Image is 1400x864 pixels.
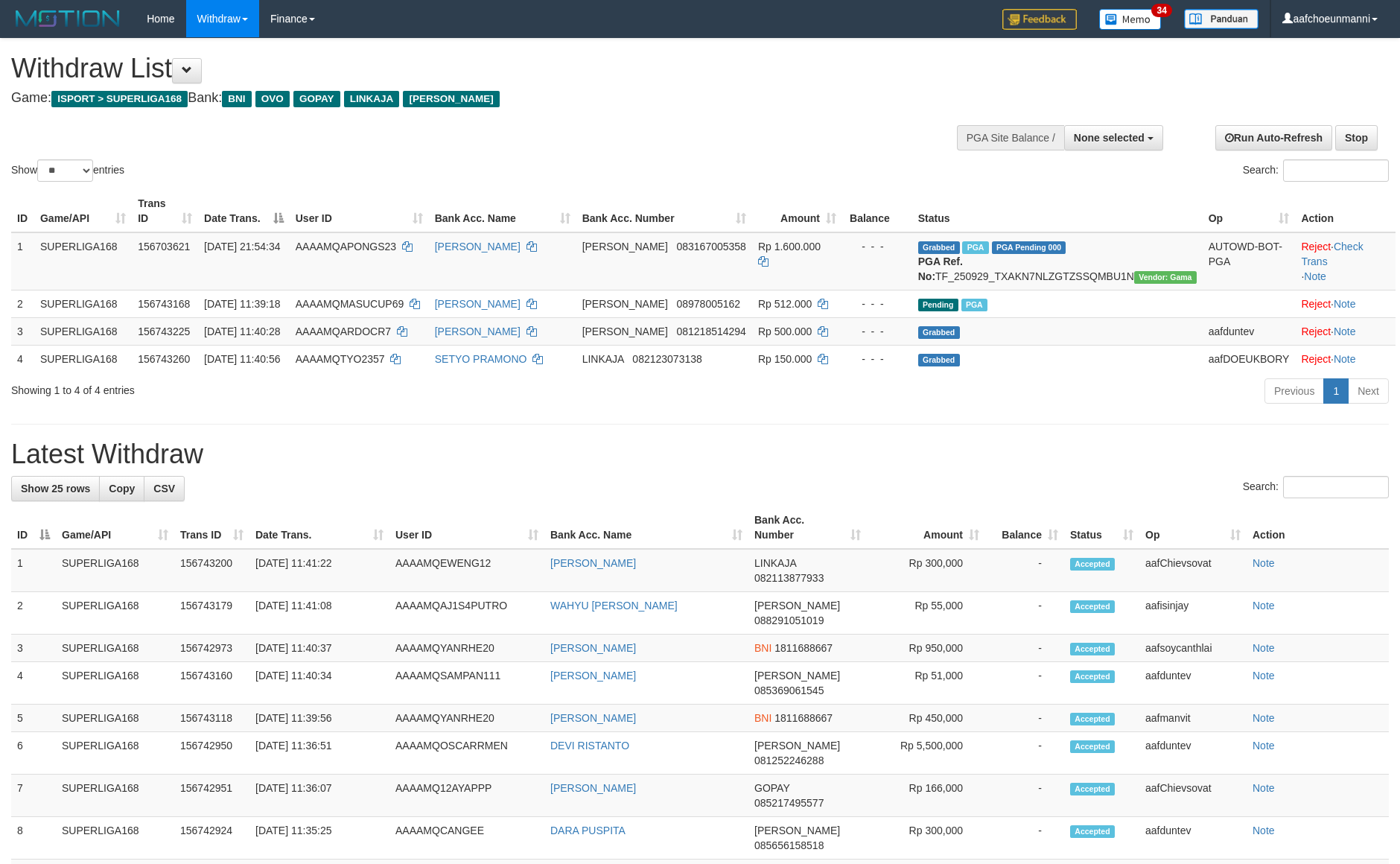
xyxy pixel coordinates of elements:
[174,549,249,592] td: 156743200
[249,635,389,662] td: [DATE] 11:40:37
[293,91,340,107] span: GOPAY
[867,817,985,860] td: Rp 300,000
[985,775,1064,817] td: -
[204,241,280,252] span: [DATE] 21:54:34
[758,241,821,252] span: Rp 1.600.000
[56,705,174,732] td: SUPERLIGA168
[138,241,190,252] span: 156703621
[912,190,1203,232] th: Status
[582,298,668,310] span: [PERSON_NAME]
[1243,476,1389,498] label: Search:
[34,345,132,372] td: SUPERLIGA168
[56,506,174,549] th: Game/API: activate to sort column ascending
[754,839,824,851] span: Copy 085656158518 to clipboard
[754,557,796,569] span: LINKAJA
[1304,270,1326,282] a: Note
[848,324,906,339] div: - - -
[34,290,132,317] td: SUPERLIGA168
[985,635,1064,662] td: -
[296,325,391,337] span: AAAAMQARDOCR7
[1295,290,1396,317] td: ·
[582,353,624,365] span: LINKAJA
[174,775,249,817] td: 156742951
[754,600,840,612] span: [PERSON_NAME]
[34,190,132,232] th: Game/API: activate to sort column ascending
[144,476,185,501] a: CSV
[389,775,544,817] td: AAAAMQ12AYAPPP
[11,705,56,732] td: 5
[56,635,174,662] td: SUPERLIGA168
[389,705,544,732] td: AAAAMQYANRHE20
[1247,506,1389,549] th: Action
[957,125,1064,150] div: PGA Site Balance /
[1184,9,1259,29] img: panduan.png
[11,159,124,182] label: Show entries
[1301,241,1363,267] a: Check Trans
[918,255,963,282] b: PGA Ref. No:
[21,483,90,495] span: Show 25 rows
[550,670,636,682] a: [PERSON_NAME]
[867,662,985,705] td: Rp 51,000
[1139,732,1247,775] td: aafduntev
[11,439,1389,469] h1: Latest Withdraw
[11,345,34,372] td: 4
[204,298,280,310] span: [DATE] 11:39:18
[1139,662,1247,705] td: aafduntev
[961,299,987,311] span: Marked by aafsoumeymey
[754,797,824,809] span: Copy 085217495577 to clipboard
[1070,825,1115,838] span: Accepted
[1070,740,1115,753] span: Accepted
[1151,4,1171,17] span: 34
[754,755,824,766] span: Copy 081252246288 to clipboard
[550,782,636,794] a: [PERSON_NAME]
[11,232,34,290] td: 1
[748,506,867,549] th: Bank Acc. Number: activate to sort column ascending
[544,506,748,549] th: Bank Acc. Name: activate to sort column ascending
[754,782,789,794] span: GOPAY
[1323,378,1349,404] a: 1
[985,662,1064,705] td: -
[1070,713,1115,725] span: Accepted
[1334,298,1356,310] a: Note
[389,817,544,860] td: AAAAMQCANGEE
[174,705,249,732] td: 156743118
[1253,740,1275,752] a: Note
[550,642,636,654] a: [PERSON_NAME]
[758,298,812,310] span: Rp 512.000
[1295,232,1396,290] td: · ·
[867,775,985,817] td: Rp 166,000
[867,732,985,775] td: Rp 5,500,000
[11,476,100,501] a: Show 25 rows
[1301,241,1331,252] a: Reject
[56,662,174,705] td: SUPERLIGA168
[1253,782,1275,794] a: Note
[758,325,812,337] span: Rp 500.000
[985,732,1064,775] td: -
[34,317,132,345] td: SUPERLIGA168
[550,557,636,569] a: [PERSON_NAME]
[774,642,833,654] span: Copy 1811688667 to clipboard
[754,670,840,682] span: [PERSON_NAME]
[109,483,135,495] span: Copy
[11,7,124,30] img: MOTION_logo.png
[174,662,249,705] td: 156743160
[435,241,521,252] a: [PERSON_NAME]
[56,817,174,860] td: SUPERLIGA168
[11,290,34,317] td: 2
[1301,298,1331,310] a: Reject
[1301,325,1331,337] a: Reject
[1253,712,1275,724] a: Note
[1002,9,1077,30] img: Feedback.jpg
[389,732,544,775] td: AAAAMQOSCARRMEN
[174,635,249,662] td: 156742973
[403,91,499,107] span: [PERSON_NAME]
[848,296,906,311] div: - - -
[1070,600,1115,613] span: Accepted
[912,232,1203,290] td: TF_250929_TXAKN7NLZGTZSSQMBU1N
[296,241,396,252] span: AAAAMQAPONGS23
[249,662,389,705] td: [DATE] 11:40:34
[204,353,280,365] span: [DATE] 11:40:56
[985,506,1064,549] th: Balance: activate to sort column ascending
[1134,271,1197,284] span: Vendor URL: https://trx31.1velocity.biz
[754,642,771,654] span: BNI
